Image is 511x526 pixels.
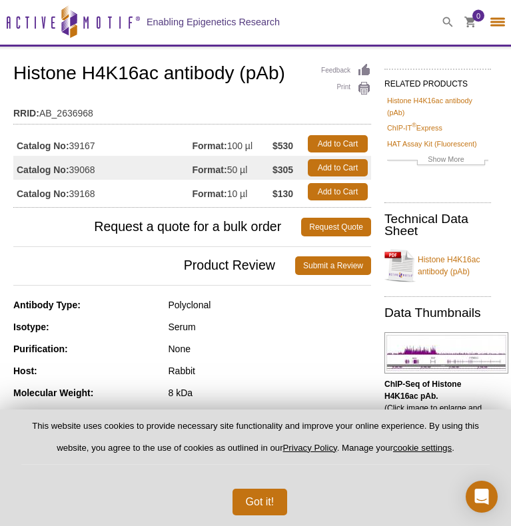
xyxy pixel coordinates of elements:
[384,307,491,319] h2: Data Thumbnails
[193,180,272,204] td: 10 µl
[169,365,372,377] div: Rabbit
[193,164,227,176] strong: Format:
[193,140,227,152] strong: Format:
[13,256,295,275] span: Product Review
[384,213,491,237] h2: Technical Data Sheet
[193,132,272,156] td: 100 µl
[384,332,508,374] img: Histone H4K16ac antibody (pAb) tested by ChIP-Seq.
[21,420,490,465] p: This website uses cookies to provide necessary site functionality and improve your online experie...
[13,63,371,86] h1: Histone H4K16ac antibody (pAb)
[412,123,416,129] sup: ®
[13,344,68,354] strong: Purification:
[466,481,498,513] div: Open Intercom Messenger
[17,140,69,152] strong: Catalog No:
[13,99,371,121] td: AB_2636968
[295,256,371,275] a: Submit a Review
[384,246,491,286] a: Histone H4K16ac antibody (pAb)
[387,122,442,134] a: ChIP-IT®Express
[193,188,227,200] strong: Format:
[13,388,93,398] strong: Molecular Weight:
[272,140,293,152] strong: $530
[308,159,368,176] a: Add to Cart
[13,107,39,119] strong: RRID:
[13,322,49,332] strong: Isotype:
[13,132,193,156] td: 39167
[169,343,372,355] div: None
[393,443,452,453] button: cookie settings
[387,138,477,150] a: HAT Assay Kit (Fluorescent)
[384,378,491,426] p: (Click image to enlarge and see details.)
[13,156,193,180] td: 39068
[283,443,337,453] a: Privacy Policy
[476,10,480,22] span: 0
[384,380,461,401] b: ChIP-Seq of Histone H4K16ac pAb.
[272,188,293,200] strong: $130
[308,135,368,152] a: Add to Cart
[387,153,488,168] a: Show More
[384,69,491,93] h2: RELATED PRODUCTS
[321,63,371,78] a: Feedback
[308,183,368,200] a: Add to Cart
[13,180,193,204] td: 39168
[169,299,372,311] div: Polyclonal
[13,300,81,310] strong: Antibody Type:
[17,188,69,200] strong: Catalog No:
[147,16,280,28] h2: Enabling Epigenetics Research
[13,218,301,236] span: Request a quote for a bulk order
[169,321,372,333] div: Serum
[13,366,37,376] strong: Host:
[233,489,288,515] button: Got it!
[387,95,488,119] a: Histone H4K16ac antibody (pAb)
[321,81,371,96] a: Print
[193,156,272,180] td: 50 µl
[464,17,476,31] a: 0
[272,164,293,176] strong: $305
[17,164,69,176] strong: Catalog No:
[169,387,372,399] div: 8 kDa
[301,218,371,236] a: Request Quote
